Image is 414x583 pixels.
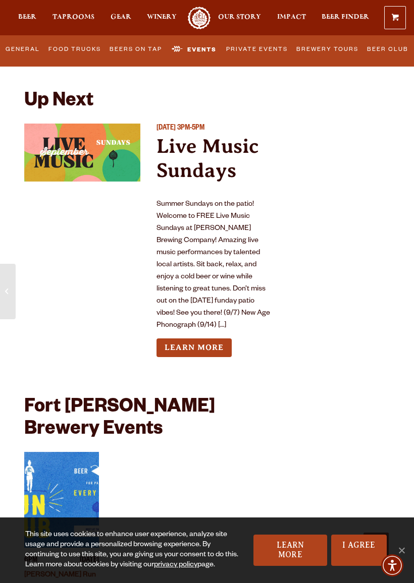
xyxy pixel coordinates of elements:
a: Taprooms [53,7,94,29]
a: Beer Finder [322,7,369,29]
a: Live Music Sundays [157,135,259,182]
span: Gear [111,13,131,21]
span: Taprooms [53,13,94,21]
a: Our Story [218,7,261,29]
a: Odell Home [187,7,212,29]
a: privacy policy [154,561,197,569]
span: Beer Finder [322,13,369,21]
span: Impact [277,13,306,21]
a: View event details [24,124,140,182]
a: Gear [111,7,131,29]
h2: Fort [PERSON_NAME] Brewery Events [24,397,273,442]
span: Beer [18,13,36,21]
a: Winery [147,7,177,29]
a: Impact [277,7,306,29]
span: No [396,545,406,555]
span: Our Story [218,13,261,21]
p: Summer Sundays on the patio! Welcome to FREE Live Music Sundays at [PERSON_NAME] Brewing Company!... [157,199,273,332]
span: Winery [147,13,177,21]
span: [DATE] [157,125,176,133]
div: Accessibility Menu [381,554,403,576]
a: View event details [24,452,99,548]
a: Learn more about Live Music Sundays [157,338,232,357]
a: Brewery Tours [293,39,362,61]
a: I Agree [331,535,387,566]
h2: Up Next [24,91,93,113]
a: Beer Club [364,39,412,61]
a: General [2,39,43,61]
a: Events [168,38,221,62]
span: 3PM-5PM [177,125,204,133]
a: Learn More [253,535,327,566]
a: Beers on Tap [107,39,166,61]
a: Beer [18,7,36,29]
a: Private Events [223,39,291,61]
div: This site uses cookies to enhance user experience, analyze site usage and provide a personalized ... [25,530,243,570]
a: Food Trucks [45,39,105,61]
